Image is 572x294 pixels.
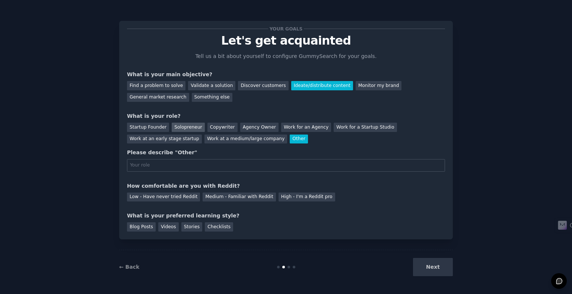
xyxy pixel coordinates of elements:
div: Solopreneur [172,123,204,132]
div: Validate a solution [188,81,235,90]
div: Videos [158,222,179,232]
div: Discover customers [238,81,288,90]
div: Work for a Startup Studio [334,123,397,132]
div: Find a problem to solve [127,81,185,90]
div: Blog Posts [127,222,156,232]
div: Low - Have never tried Reddit [127,193,200,202]
div: Startup Founder [127,123,169,132]
div: Something else [192,93,232,102]
div: Monitor my brand [356,81,401,90]
div: Copywriter [207,123,238,132]
a: ← Back [119,264,139,270]
div: What is your preferred learning style? [127,212,445,220]
p: Let's get acquainted [127,34,445,47]
div: Work at an early stage startup [127,135,202,144]
div: Ideate/distribute content [291,81,353,90]
div: Agency Owner [240,123,279,132]
div: Please describe "Other" [127,149,445,156]
div: High - I'm a Reddit pro [279,193,335,202]
div: Stories [181,222,202,232]
div: How comfortable are you with Reddit? [127,182,445,190]
div: Work for an Agency [281,123,331,132]
span: Your goals [268,25,304,33]
p: Tell us a bit about yourself to configure GummySearch for your goals. [192,52,380,60]
input: Your role [127,159,445,172]
div: General market research [127,93,189,102]
div: Medium - Familiar with Reddit [203,193,276,202]
div: Work at a medium/large company [204,135,287,144]
div: What is your role? [127,112,445,120]
div: Checklists [205,222,233,232]
div: What is your main objective? [127,71,445,78]
div: Other [290,135,308,144]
